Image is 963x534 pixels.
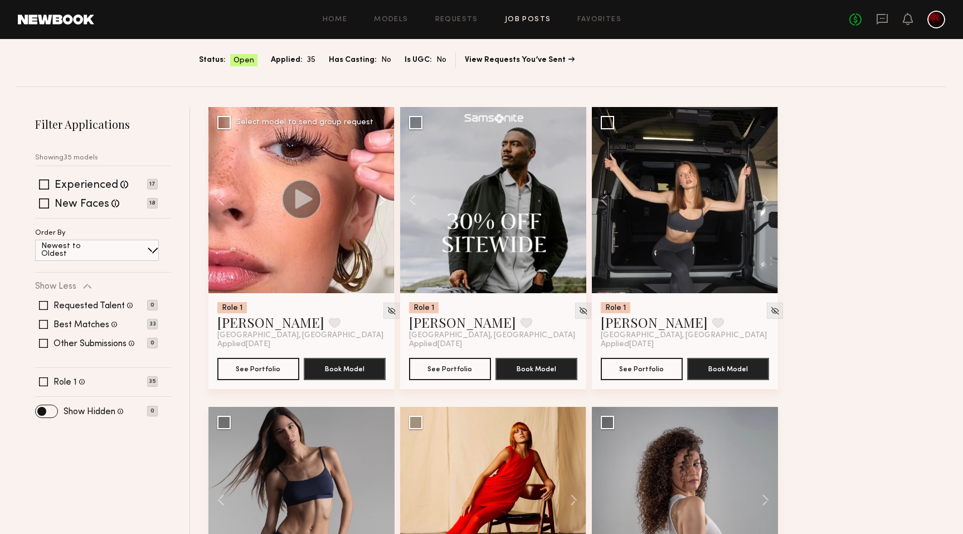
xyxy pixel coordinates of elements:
[217,331,383,340] span: [GEOGRAPHIC_DATA], [GEOGRAPHIC_DATA]
[199,54,226,66] span: Status:
[495,363,577,373] a: Book Model
[147,338,158,348] p: 0
[147,319,158,329] p: 33
[601,313,708,331] a: [PERSON_NAME]
[577,16,621,23] a: Favorites
[307,54,315,66] span: 35
[770,306,780,315] img: Unhide Model
[374,16,408,23] a: Models
[217,302,247,313] div: Role 1
[217,358,299,380] button: See Portfolio
[271,54,303,66] span: Applied:
[435,16,478,23] a: Requests
[387,306,396,315] img: Unhide Model
[409,358,491,380] button: See Portfolio
[35,116,171,132] h2: Filter Applications
[601,340,769,349] div: Applied [DATE]
[381,54,391,66] span: No
[409,331,575,340] span: [GEOGRAPHIC_DATA], [GEOGRAPHIC_DATA]
[35,154,98,162] p: Showing 35 models
[147,198,158,208] p: 18
[147,376,158,387] p: 35
[53,302,125,310] label: Requested Talent
[147,179,158,190] p: 17
[601,358,683,380] button: See Portfolio
[304,358,386,380] button: Book Model
[409,313,516,331] a: [PERSON_NAME]
[41,242,108,258] p: Newest to Oldest
[601,302,630,313] div: Role 1
[329,54,377,66] span: Has Casting:
[35,282,76,291] p: Show Less
[53,378,77,387] label: Role 1
[147,300,158,310] p: 0
[53,339,127,348] label: Other Submissions
[409,340,577,349] div: Applied [DATE]
[465,56,575,64] a: View Requests You’ve Sent
[147,406,158,416] p: 0
[687,363,769,373] a: Book Model
[687,358,769,380] button: Book Model
[304,363,386,373] a: Book Model
[64,407,115,416] label: Show Hidden
[53,321,109,329] label: Best Matches
[323,16,348,23] a: Home
[409,302,439,313] div: Role 1
[436,54,446,66] span: No
[578,306,588,315] img: Unhide Model
[55,199,109,210] label: New Faces
[234,55,254,66] span: Open
[505,16,551,23] a: Job Posts
[55,180,118,191] label: Experienced
[217,340,386,349] div: Applied [DATE]
[217,313,324,331] a: [PERSON_NAME]
[495,358,577,380] button: Book Model
[35,230,66,237] p: Order By
[601,331,767,340] span: [GEOGRAPHIC_DATA], [GEOGRAPHIC_DATA]
[405,54,432,66] span: Is UGC:
[236,119,373,127] div: Select model to send group request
